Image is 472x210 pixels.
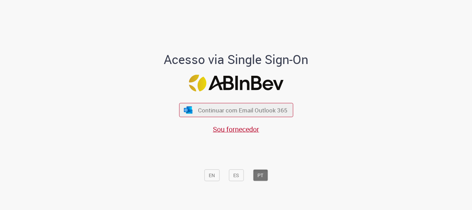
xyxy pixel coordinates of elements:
button: ES [229,170,244,181]
button: PT [253,170,268,181]
h1: Acesso via Single Sign-On [140,53,332,66]
img: Logo ABInBev [189,75,283,92]
a: Sou fornecedor [213,125,259,134]
button: ícone Azure/Microsoft 360 Continuar com Email Outlook 365 [179,103,293,117]
img: ícone Azure/Microsoft 360 [183,106,193,113]
button: EN [204,170,219,181]
span: Continuar com Email Outlook 365 [198,106,287,114]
